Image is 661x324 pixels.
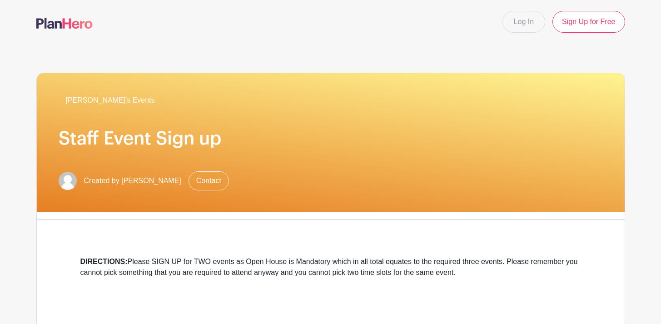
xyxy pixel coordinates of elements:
span: Created by [PERSON_NAME] [84,175,181,186]
strong: DIRECTIONS: [80,258,128,265]
div: Please SIGN UP for TWO events as Open House is Mandatory which in all total equates to the requir... [80,256,581,278]
span: [PERSON_NAME]'s Events [66,95,155,106]
img: logo-507f7623f17ff9eddc593b1ce0a138ce2505c220e1c5a4e2b4648c50719b7d32.svg [36,18,93,29]
img: default-ce2991bfa6775e67f084385cd625a349d9dcbb7a52a09fb2fda1e96e2d18dcdb.png [59,172,77,190]
a: Log In [502,11,545,33]
a: Contact [189,171,229,190]
a: Sign Up for Free [552,11,625,33]
h1: Staff Event Sign up [59,128,603,150]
